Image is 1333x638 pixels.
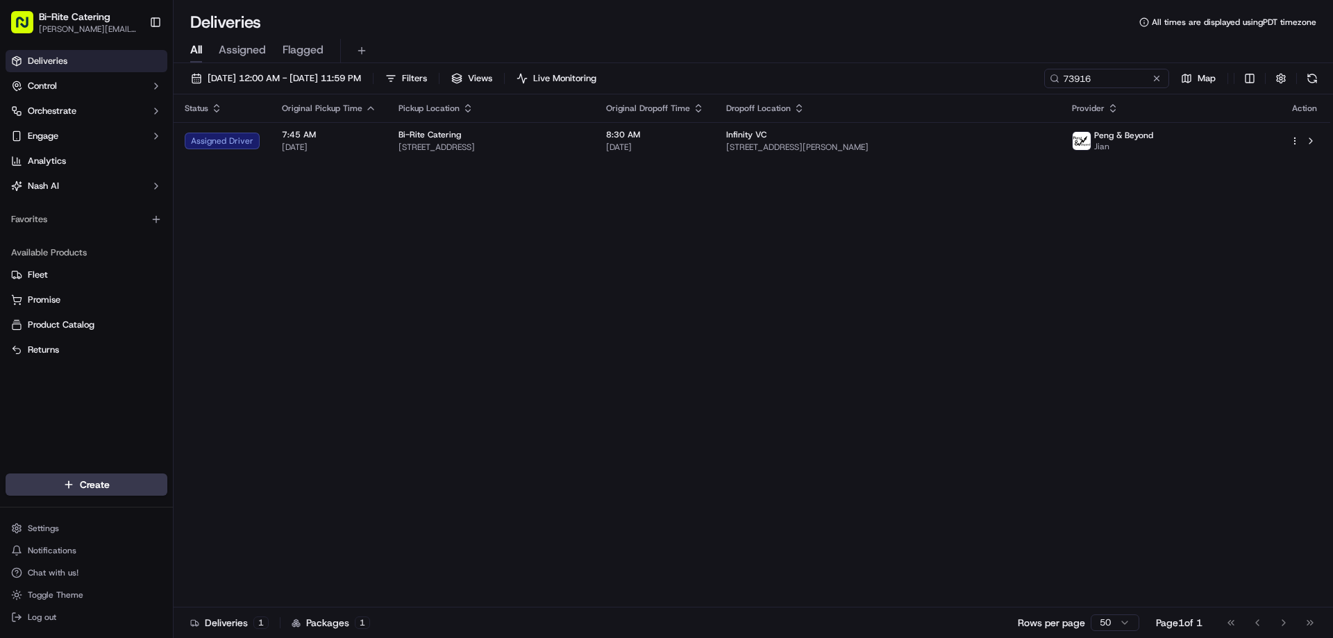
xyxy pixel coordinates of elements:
div: Past conversations [14,181,93,192]
button: Toggle Theme [6,585,167,605]
button: Views [445,69,498,88]
button: Refresh [1302,69,1322,88]
button: See all [215,178,253,194]
span: Map [1198,72,1216,85]
img: 1736555255976-a54dd68f-1ca7-489b-9aae-adbdc363a1c4 [28,216,39,227]
div: 1 [355,616,370,629]
button: Log out [6,607,167,627]
span: Filters [402,72,427,85]
span: [DATE] [282,142,376,153]
div: Favorites [6,208,167,230]
span: Analytics [28,155,66,167]
button: Control [6,75,167,97]
img: 1736555255976-a54dd68f-1ca7-489b-9aae-adbdc363a1c4 [14,133,39,158]
span: Infinity VC [726,129,766,140]
span: Settings [28,523,59,534]
div: Start new chat [62,133,228,146]
button: Bi-Rite Catering[PERSON_NAME][EMAIL_ADDRESS][PERSON_NAME][DOMAIN_NAME] [6,6,144,39]
span: Log out [28,612,56,623]
div: We're available if you need us! [62,146,191,158]
span: [DATE] [606,142,704,153]
span: Deliveries [28,55,67,67]
span: [PERSON_NAME] [43,253,112,264]
span: API Documentation [131,310,223,324]
button: Fleet [6,264,167,286]
input: Type to search [1044,69,1169,88]
span: Assigned [219,42,266,58]
button: Settings [6,519,167,538]
button: Create [6,473,167,496]
span: Toggle Theme [28,589,83,601]
button: Notifications [6,541,167,560]
span: Klarizel Pensader [43,215,115,226]
img: Nash [14,14,42,42]
span: Dropoff Location [726,103,791,114]
button: Live Monitoring [510,69,603,88]
img: Joseph V. [14,240,36,262]
div: Deliveries [190,616,269,630]
span: Original Dropoff Time [606,103,690,114]
span: Peng & Beyond [1094,130,1153,141]
span: Pickup Location [399,103,460,114]
button: [PERSON_NAME][EMAIL_ADDRESS][PERSON_NAME][DOMAIN_NAME] [39,24,138,35]
span: Knowledge Base [28,310,106,324]
span: Notifications [28,545,76,556]
span: Views [468,72,492,85]
span: • [117,215,122,226]
button: Engage [6,125,167,147]
a: Powered byPylon [98,344,168,355]
span: Pylon [138,344,168,355]
span: 7:45 AM [282,129,376,140]
button: Chat with us! [6,563,167,582]
a: Fleet [11,269,162,281]
span: Bi-Rite Catering [399,129,461,140]
button: Start new chat [236,137,253,153]
img: 1736555255976-a54dd68f-1ca7-489b-9aae-adbdc363a1c4 [28,253,39,265]
p: Welcome 👋 [14,56,253,78]
button: Filters [379,69,433,88]
span: • [115,253,120,264]
button: Map [1175,69,1222,88]
a: Returns [11,344,162,356]
div: 💻 [117,312,128,323]
span: [DATE] 12:00 AM - [DATE] 11:59 PM [208,72,361,85]
span: Live Monitoring [533,72,596,85]
span: [STREET_ADDRESS] [399,142,584,153]
a: Promise [11,294,162,306]
div: Action [1290,103,1319,114]
button: [DATE] 12:00 AM - [DATE] 11:59 PM [185,69,367,88]
span: 8:30 AM [606,129,704,140]
button: Bi-Rite Catering [39,10,110,24]
span: Provider [1072,103,1105,114]
span: Orchestrate [28,105,76,117]
span: Nash AI [28,180,59,192]
span: Control [28,80,57,92]
img: 1724597045416-56b7ee45-8013-43a0-a6f9-03cb97ddad50 [29,133,54,158]
img: Klarizel Pensader [14,202,36,224]
span: Promise [28,294,60,306]
img: profile_peng_cartwheel.jpg [1073,132,1091,150]
span: All times are displayed using PDT timezone [1152,17,1316,28]
span: Flagged [283,42,324,58]
div: 📗 [14,312,25,323]
span: Returns [28,344,59,356]
span: Status [185,103,208,114]
span: Chat with us! [28,567,78,578]
span: Create [80,478,110,492]
a: 📗Knowledge Base [8,305,112,330]
div: Page 1 of 1 [1156,616,1202,630]
button: Product Catalog [6,314,167,336]
span: Product Catalog [28,319,94,331]
input: Got a question? Start typing here... [36,90,250,104]
span: Fleet [28,269,48,281]
div: 1 [253,616,269,629]
a: 💻API Documentation [112,305,228,330]
p: Rows per page [1018,616,1085,630]
button: Promise [6,289,167,311]
a: Deliveries [6,50,167,72]
button: Nash AI [6,175,167,197]
a: Product Catalog [11,319,162,331]
span: Engage [28,130,58,142]
span: [STREET_ADDRESS][PERSON_NAME] [726,142,1050,153]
